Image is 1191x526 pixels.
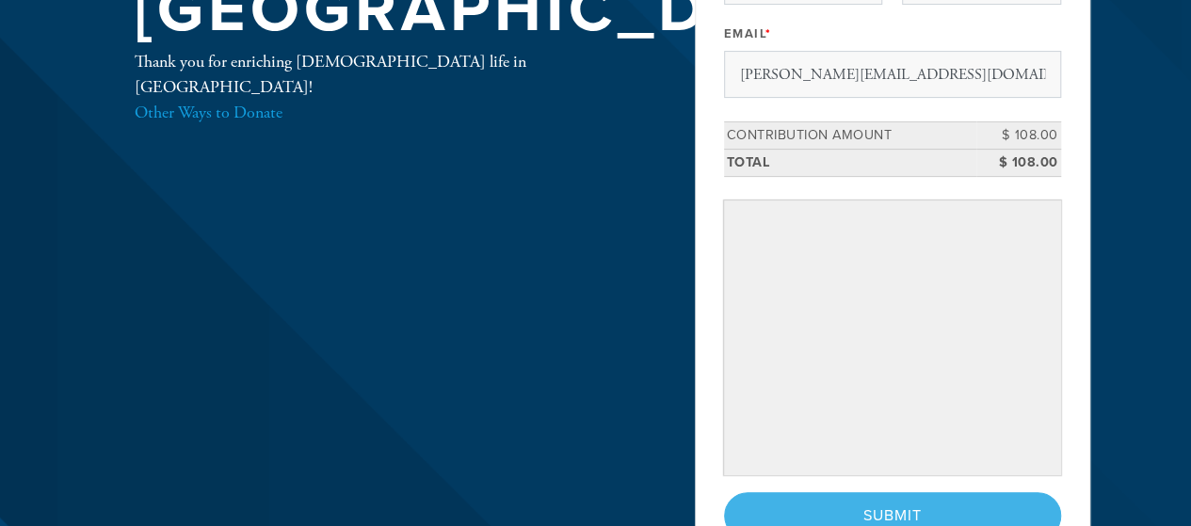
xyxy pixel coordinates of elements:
span: This field is required. [765,26,772,41]
td: Total [724,149,976,176]
label: Email [724,25,772,42]
td: $ 108.00 [976,122,1061,150]
iframe: Secure payment input frame [728,204,1057,471]
td: Contribution Amount [724,122,976,150]
div: Thank you for enriching [DEMOGRAPHIC_DATA] life in [GEOGRAPHIC_DATA]! [135,49,634,125]
td: $ 108.00 [976,149,1061,176]
a: Other Ways to Donate [135,102,282,123]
